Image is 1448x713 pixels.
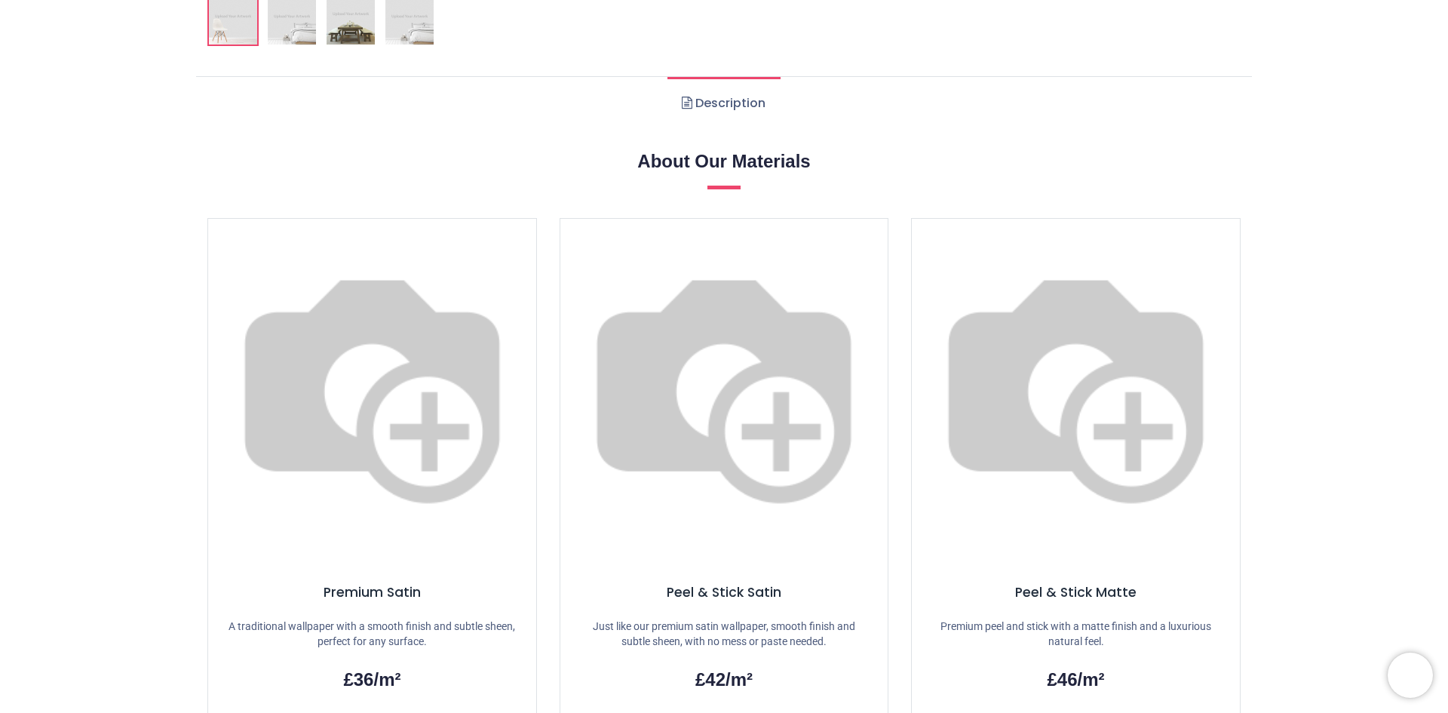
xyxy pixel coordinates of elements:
[930,667,1222,693] h2: £46/m²
[226,619,518,649] p: A traditional wallpaper with a smooth finish and subtle sheen, perfect for any surface.
[578,583,870,602] h5: Peel & Stick Satin
[1388,653,1433,698] iframe: Brevo live chat
[226,667,518,693] h2: £36/m²
[912,219,1240,547] img: Wallpaper_hand_and_overlay%20%281%29.jpg
[667,77,780,130] a: Description
[930,583,1222,602] h5: Peel & Stick Matte
[578,667,870,693] h2: £42/m²
[226,583,518,602] h5: Premium Satin
[578,619,870,649] p: Just like our premium satin wallpaper, smooth finish and subtle sheen, with no mess or paste needed.
[208,219,536,547] img: Wallpaper_only.jpg
[560,219,888,547] img: Wallpaper_and_hand.jpg
[207,149,1241,174] h2: About Our Materials
[930,619,1222,649] p: Premium peel and stick with a matte finish and a luxurious natural feel.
